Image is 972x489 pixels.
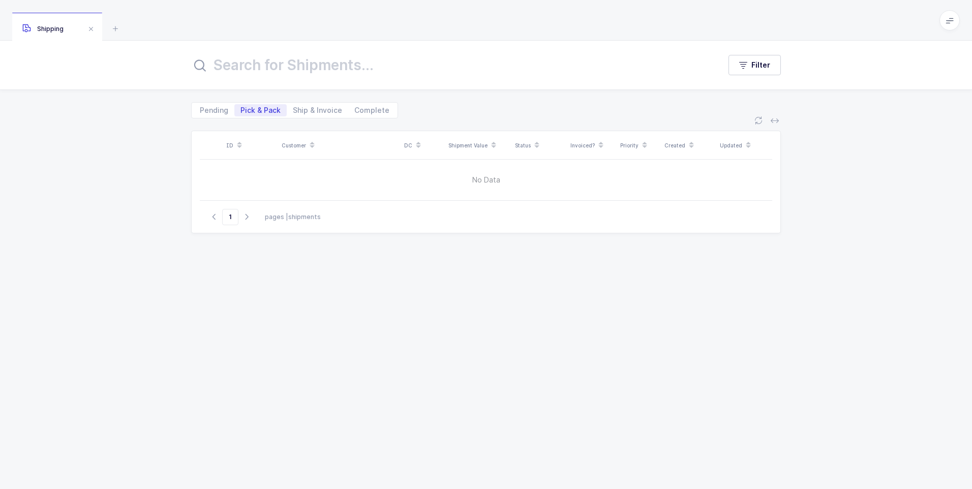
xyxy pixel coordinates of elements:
span: Complete [354,107,389,114]
span: Ship & Invoice [293,107,342,114]
button: Filter [728,55,781,75]
span: Pick & Pack [240,107,281,114]
span: Pending [200,107,228,114]
input: Search for Shipments... [191,53,708,77]
span: Shipping [22,25,64,33]
span: Filter [751,60,770,70]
